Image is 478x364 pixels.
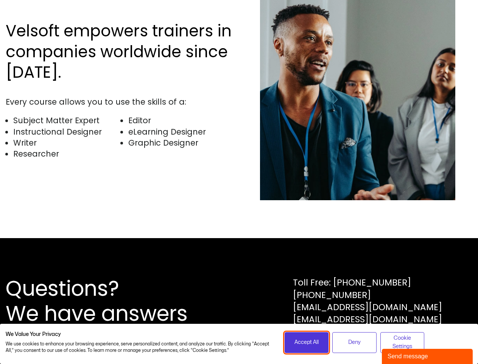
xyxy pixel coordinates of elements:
h2: We Value Your Privacy [6,331,273,338]
button: Accept all cookies [285,332,329,353]
button: Deny all cookies [332,332,377,353]
li: Graphic Designer [128,137,235,148]
h2: Questions? We have answers [6,276,215,326]
span: Deny [348,338,361,347]
li: Researcher [13,148,120,159]
button: Adjust cookie preferences [380,332,425,353]
div: Every course allows you to use the skills of a: [6,96,235,107]
h2: Velsoft empowers trainers in companies worldwide since [DATE]. [6,21,235,83]
iframe: chat widget [382,347,474,364]
li: Writer [13,137,120,148]
span: Cookie Settings [385,334,420,351]
li: Subject Matter Expert [13,115,120,126]
li: Instructional Designer [13,126,120,137]
span: Accept All [294,338,319,347]
li: eLearning Designer [128,126,235,137]
div: Toll Free: [PHONE_NUMBER] [PHONE_NUMBER] [EMAIL_ADDRESS][DOMAIN_NAME] [EMAIL_ADDRESS][DOMAIN_NAME] [293,276,442,325]
li: Editor [128,115,235,126]
p: We use cookies to enhance your browsing experience, serve personalized content, and analyze our t... [6,341,273,354]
